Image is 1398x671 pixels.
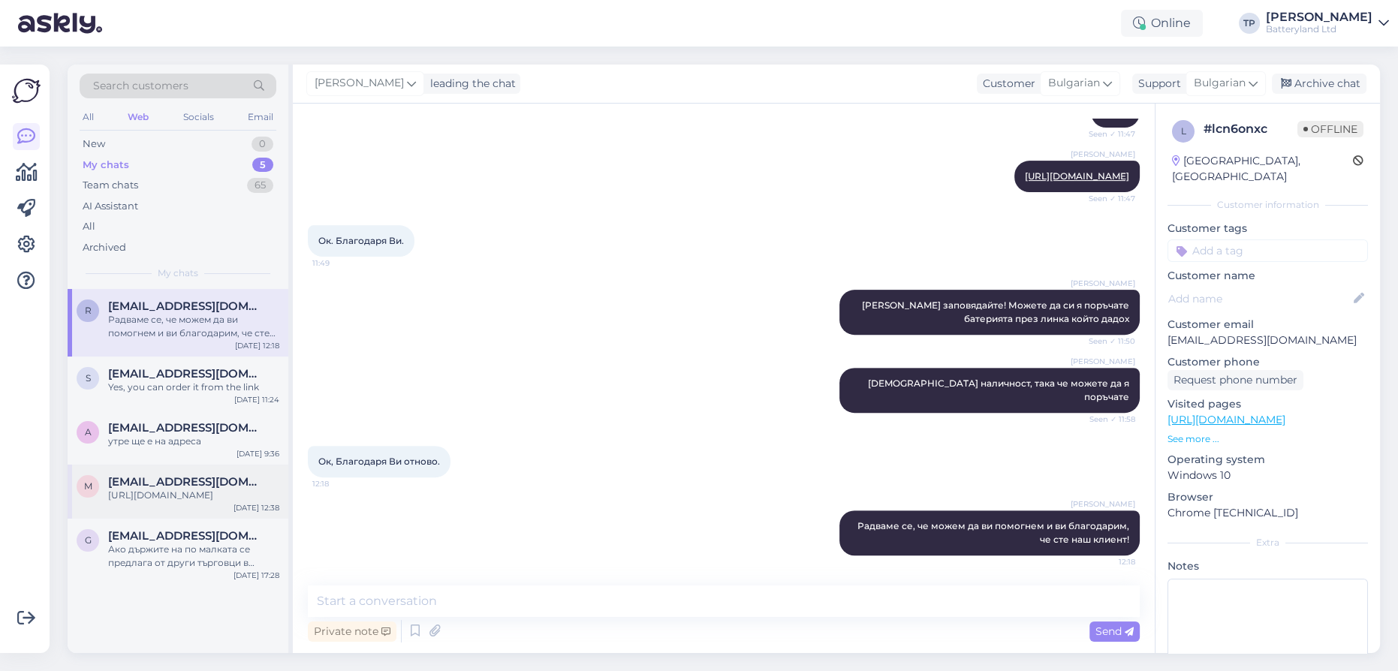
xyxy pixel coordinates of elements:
span: alekschoy77@gmail.com [108,421,264,435]
div: Private note [308,621,396,642]
div: Customer information [1168,198,1368,212]
p: Notes [1168,558,1368,574]
div: # lcn6onxc [1204,120,1297,138]
p: Visited pages [1168,396,1368,412]
p: Operating system [1168,452,1368,468]
div: Web [125,107,152,127]
span: Bulgarian [1048,75,1100,92]
span: 12:18 [312,478,369,489]
div: leading the chat [424,76,516,92]
div: Archive chat [1272,74,1366,94]
div: [DATE] 9:36 [237,448,279,459]
div: Ако държите на по малката се предлага от други търговци в [GEOGRAPHIC_DATA] [108,543,279,570]
span: l [1181,125,1186,137]
span: Offline [1297,121,1363,137]
span: Bulgarian [1194,75,1246,92]
div: [GEOGRAPHIC_DATA], [GEOGRAPHIC_DATA] [1172,153,1353,185]
span: sotos85514@gmail.com [108,367,264,381]
span: [PERSON_NAME] [315,75,404,92]
span: m_a_g_i_c@abv.bg [108,475,264,489]
div: Socials [180,107,217,127]
span: Seen ✓ 11:50 [1079,335,1135,347]
span: Send [1095,624,1134,638]
div: 65 [247,178,273,193]
div: [DATE] 12:38 [234,502,279,513]
p: Customer name [1168,268,1368,284]
span: Ок. Благодаря Ви. [318,235,404,246]
p: See more ... [1168,432,1368,446]
p: Customer tags [1168,221,1368,236]
div: [DATE] 12:18 [235,340,279,351]
span: m [84,480,92,492]
div: Радваме се, че можем да ви помогнем и ви благодарим, че сте наш клиент! [108,313,279,340]
span: Радваме се, че можем да ви помогнем и ви благодарим, че сте наш клиент! [857,520,1131,545]
span: 11:49 [312,257,369,269]
span: My chats [158,266,198,280]
div: Batteryland Ltd [1266,23,1372,35]
div: New [83,137,105,152]
div: My chats [83,158,129,173]
span: r [85,305,92,316]
span: [DEMOGRAPHIC_DATA] наличност, така че можете да я поръчате [868,378,1131,402]
span: radoslav_haitov@abv.bg [108,299,264,313]
div: [PERSON_NAME] [1266,11,1372,23]
span: Seen ✓ 11:58 [1079,414,1135,425]
span: Seen ✓ 11:47 [1079,193,1135,204]
div: AI Assistant [83,199,138,214]
input: Add a tag [1168,239,1368,262]
span: [PERSON_NAME] заповядайте! Можете да си я поръчате батерията през линка който дадох [862,299,1131,324]
div: утре ще е на адреса [108,435,279,448]
div: Yes, you can order it from the link [108,381,279,394]
span: 12:18 [1079,556,1135,567]
div: Team chats [83,178,138,193]
span: [PERSON_NAME] [1071,149,1135,160]
span: [PERSON_NAME] [1071,498,1135,510]
div: [DATE] 17:28 [234,570,279,581]
p: Chrome [TECHNICAL_ID] [1168,505,1368,521]
div: 5 [252,158,273,173]
p: Customer phone [1168,354,1368,370]
span: [PERSON_NAME] [1071,278,1135,289]
span: Seen ✓ 11:47 [1079,128,1135,140]
div: Online [1121,10,1203,37]
div: Extra [1168,536,1368,549]
a: [PERSON_NAME]Batteryland Ltd [1266,11,1389,35]
div: Email [245,107,276,127]
div: 0 [252,137,273,152]
input: Add name [1168,290,1351,307]
div: [DATE] 11:24 [234,394,279,405]
span: a [85,426,92,438]
div: [URL][DOMAIN_NAME] [108,489,279,502]
div: All [83,219,95,234]
div: Support [1132,76,1181,92]
a: [URL][DOMAIN_NAME] [1168,413,1285,426]
p: [EMAIL_ADDRESS][DOMAIN_NAME] [1168,332,1368,348]
span: g [85,534,92,546]
span: Ок, Благодаря Ви отново. [318,456,440,467]
span: [PERSON_NAME] [1071,356,1135,367]
span: s [86,372,91,384]
div: TP [1239,13,1260,34]
span: Search customers [93,78,188,94]
p: Windows 10 [1168,468,1368,483]
div: Customer [977,76,1035,92]
div: All [80,107,97,127]
p: Customer email [1168,317,1368,332]
div: Request phone number [1168,370,1303,390]
span: gorian.gorianov@sfa.bg [108,529,264,543]
a: [URL][DOMAIN_NAME] [1025,170,1129,182]
div: Archived [83,240,126,255]
p: Browser [1168,489,1368,505]
img: Askly Logo [12,77,41,105]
